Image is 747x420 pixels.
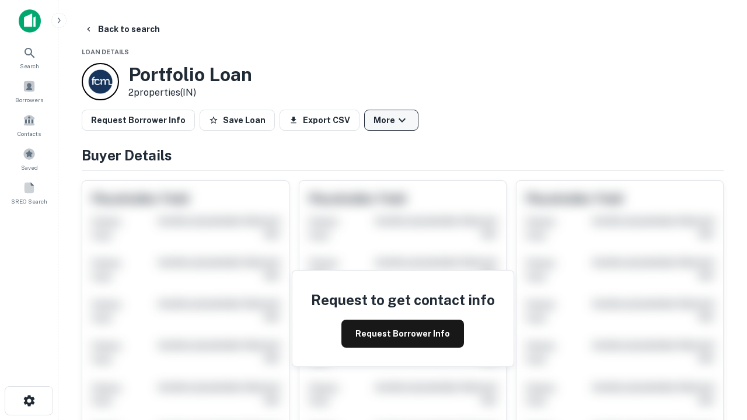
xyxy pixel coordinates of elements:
[341,320,464,348] button: Request Borrower Info
[82,48,129,55] span: Loan Details
[128,86,252,100] p: 2 properties (IN)
[4,177,55,208] a: SREO Search
[11,197,47,206] span: SREO Search
[4,109,55,141] a: Contacts
[21,163,38,172] span: Saved
[18,129,41,138] span: Contacts
[689,289,747,345] iframe: Chat Widget
[19,9,41,33] img: capitalize-icon.png
[4,41,55,73] a: Search
[200,110,275,131] button: Save Loan
[20,61,39,71] span: Search
[4,75,55,107] a: Borrowers
[280,110,359,131] button: Export CSV
[311,289,495,310] h4: Request to get contact info
[128,64,252,86] h3: Portfolio Loan
[4,143,55,174] a: Saved
[15,95,43,104] span: Borrowers
[82,110,195,131] button: Request Borrower Info
[364,110,418,131] button: More
[79,19,165,40] button: Back to search
[82,145,724,166] h4: Buyer Details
